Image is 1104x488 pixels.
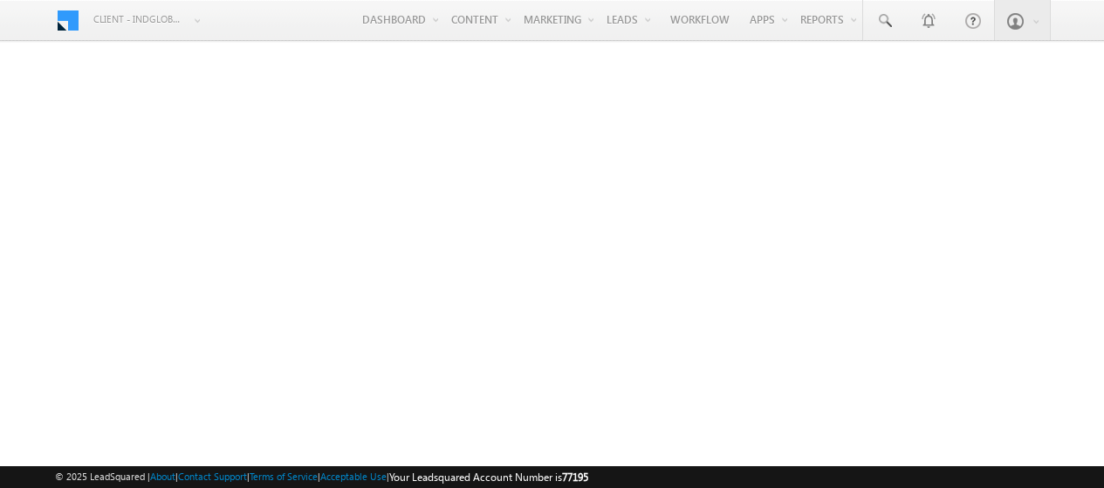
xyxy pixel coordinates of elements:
[250,471,318,482] a: Terms of Service
[93,10,185,28] span: Client - indglobal2 (77195)
[55,469,588,485] span: © 2025 LeadSquared | | | | |
[562,471,588,484] span: 77195
[320,471,387,482] a: Acceptable Use
[150,471,175,482] a: About
[178,471,247,482] a: Contact Support
[389,471,588,484] span: Your Leadsquared Account Number is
